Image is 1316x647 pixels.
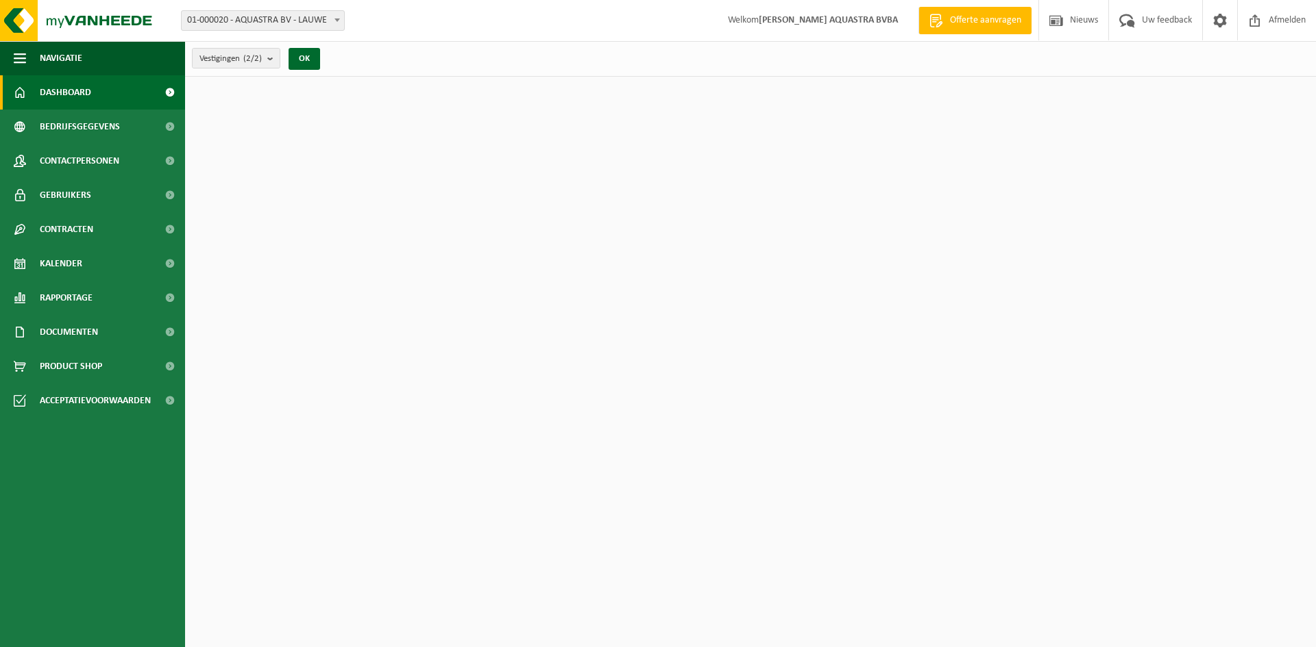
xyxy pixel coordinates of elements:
[40,281,93,315] span: Rapportage
[40,315,98,349] span: Documenten
[40,144,119,178] span: Contactpersonen
[192,48,280,68] button: Vestigingen(2/2)
[947,14,1025,27] span: Offerte aanvragen
[918,7,1032,34] a: Offerte aanvragen
[40,349,102,383] span: Product Shop
[40,41,82,75] span: Navigatie
[40,246,82,281] span: Kalender
[199,49,262,69] span: Vestigingen
[40,75,91,110] span: Dashboard
[243,54,262,63] count: (2/2)
[759,15,898,25] strong: [PERSON_NAME] AQUASTRA BVBA
[40,178,91,212] span: Gebruikers
[182,11,344,30] span: 01-000020 - AQUASTRA BV - LAUWE
[40,110,120,144] span: Bedrijfsgegevens
[289,48,320,70] button: OK
[181,10,345,31] span: 01-000020 - AQUASTRA BV - LAUWE
[40,212,93,246] span: Contracten
[40,383,151,418] span: Acceptatievoorwaarden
